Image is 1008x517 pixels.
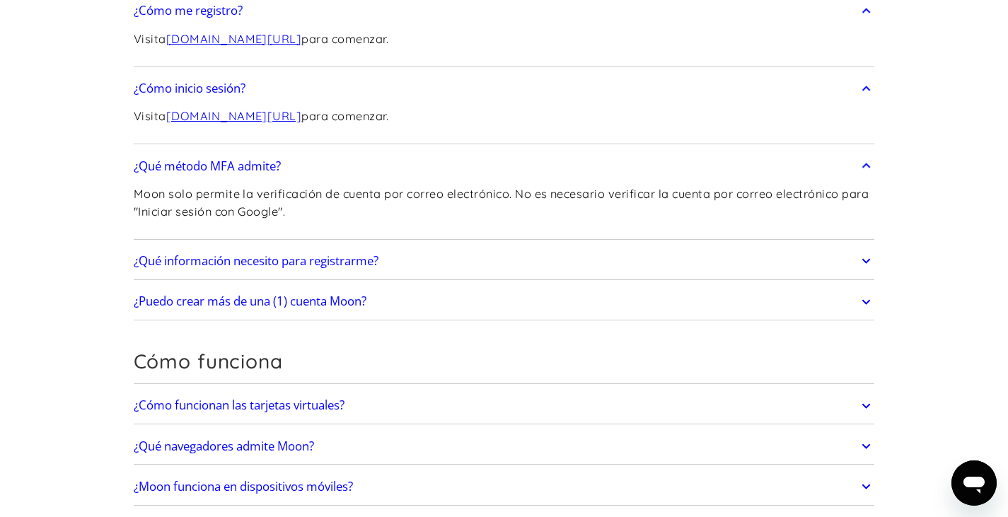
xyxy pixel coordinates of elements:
a: [DOMAIN_NAME][URL] [166,32,302,46]
font: Moon solo permite la verificación de cuenta por correo electrónico. No es necesario verificar la ... [134,187,869,219]
font: ¿Puedo crear más de una (1) cuenta Moon? [134,293,366,309]
a: ¿Cómo inicio sesión? [134,74,875,103]
a: ¿Qué información necesito para registrarme? [134,246,875,276]
font: ¿Qué método MFA admite? [134,158,281,174]
font: para comenzar. [301,32,388,46]
font: Visita [134,32,166,46]
font: ¿Qué navegadores admite Moon? [134,438,314,454]
font: Cómo funciona [134,349,283,373]
a: ¿Moon funciona en dispositivos móviles? [134,472,875,501]
a: ¿Qué método MFA admite? [134,151,875,181]
font: para comenzar. [301,109,388,123]
font: ¿Moon funciona en dispositivos móviles? [134,478,353,494]
a: ¿Cómo funcionan las tarjetas virtuales? [134,391,875,421]
a: [DOMAIN_NAME][URL] [166,109,302,123]
a: ¿Qué navegadores admite Moon? [134,431,875,461]
font: Visita [134,109,166,123]
iframe: Botón para iniciar la ventana de mensajería [951,460,997,506]
font: ¿Cómo funcionan las tarjetas virtuales? [134,397,344,413]
font: ¿Cómo me registro? [134,2,243,18]
font: ¿Cómo inicio sesión? [134,80,245,96]
font: ¿Qué información necesito para registrarme? [134,252,378,269]
a: ¿Puedo crear más de una (1) cuenta Moon? [134,287,875,317]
